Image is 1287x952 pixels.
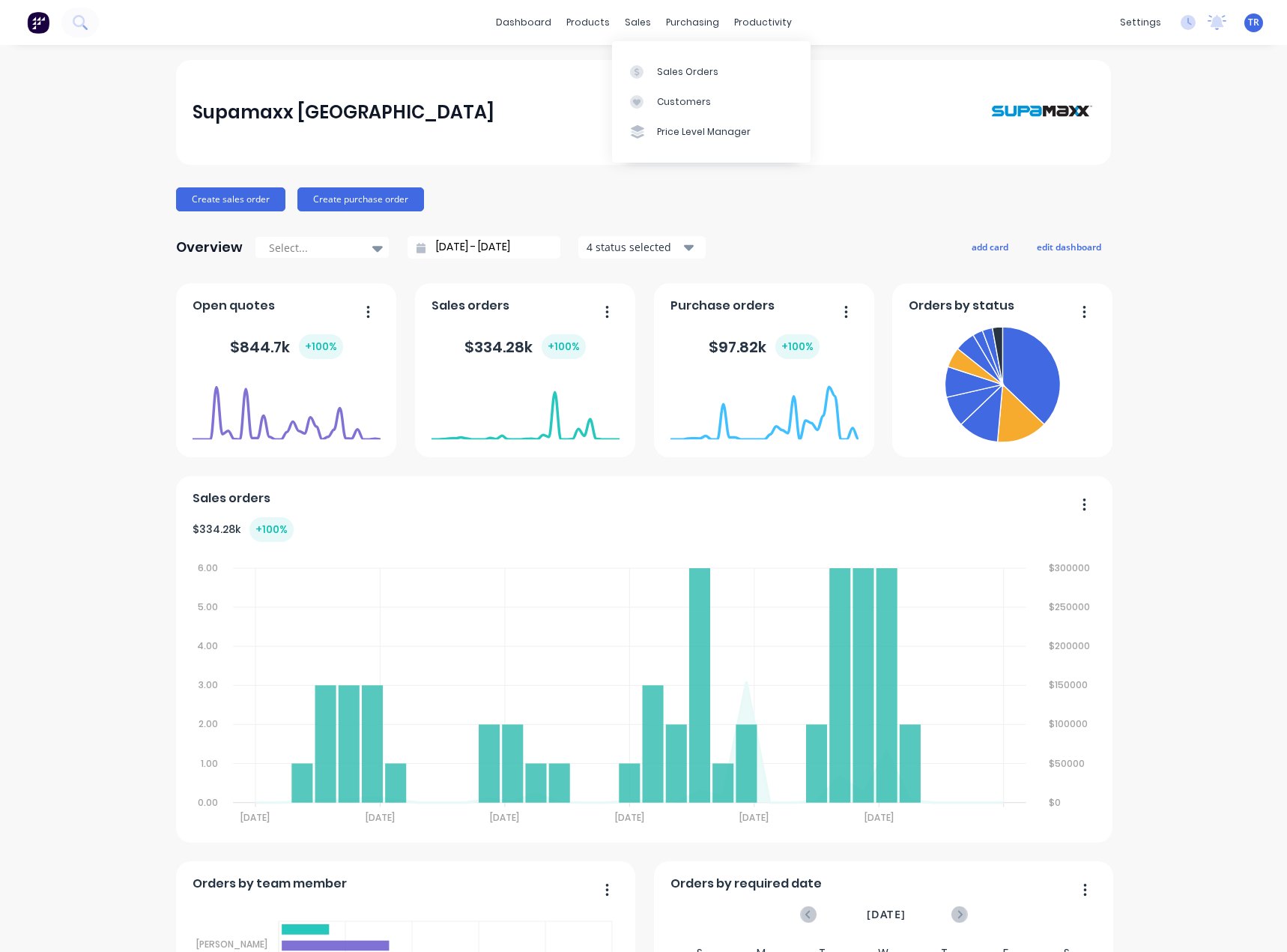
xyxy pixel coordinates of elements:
img: Factory [27,11,49,34]
div: $ 334.28k [193,517,294,542]
tspan: [DATE] [491,811,520,824]
span: Open quotes [193,297,275,315]
span: Orders by team member [193,875,347,893]
tspan: $150000 [1050,678,1089,691]
img: Supamaxx Australia [990,75,1094,149]
a: dashboard [488,11,559,34]
div: Supamaxx [GEOGRAPHIC_DATA] [193,97,494,127]
tspan: [DATE] [240,811,270,824]
tspan: 5.00 [198,600,218,613]
button: add card [962,237,1018,256]
button: Create sales order [176,187,285,211]
tspan: 6.00 [198,561,218,574]
tspan: [DATE] [865,811,894,824]
div: sales [617,11,658,34]
tspan: 4.00 [197,639,218,652]
button: edit dashboard [1027,237,1111,256]
tspan: 2.00 [199,718,218,731]
div: Price Level Manager [657,125,751,139]
span: Orders by status [909,297,1014,315]
div: products [559,11,617,34]
button: 4 status selected [578,236,706,259]
tspan: 1.00 [201,757,218,770]
a: Price Level Manager [612,117,811,147]
div: settings [1112,11,1169,34]
tspan: $200000 [1050,639,1091,652]
tspan: $50000 [1050,757,1086,770]
tspan: [DATE] [366,811,395,824]
tspan: 3.00 [199,678,218,691]
div: Customers [657,95,711,109]
div: + 100 % [299,334,343,359]
tspan: $250000 [1050,600,1091,613]
span: TR [1248,16,1259,29]
span: Orders by required date [670,875,822,893]
tspan: 0.00 [198,796,218,809]
div: + 100 % [542,334,586,359]
span: [DATE] [867,906,906,923]
a: Sales Orders [612,56,811,86]
button: Create purchase order [297,187,424,211]
tspan: [PERSON_NAME] [196,938,267,951]
div: Overview [176,232,243,262]
a: Customers [612,87,811,117]
div: + 100 % [775,334,820,359]
div: Sales Orders [657,65,718,79]
tspan: [DATE] [615,811,644,824]
tspan: $300000 [1050,561,1091,574]
div: $ 334.28k [464,334,586,359]
div: $ 844.7k [230,334,343,359]
div: purchasing [658,11,727,34]
div: $ 97.82k [709,334,820,359]
span: Sales orders [431,297,509,315]
span: Purchase orders [670,297,775,315]
div: + 100 % [249,517,294,542]
tspan: $100000 [1050,718,1089,731]
tspan: [DATE] [740,811,769,824]
div: productivity [727,11,799,34]
tspan: $0 [1050,796,1062,809]
div: 4 status selected [587,239,681,255]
